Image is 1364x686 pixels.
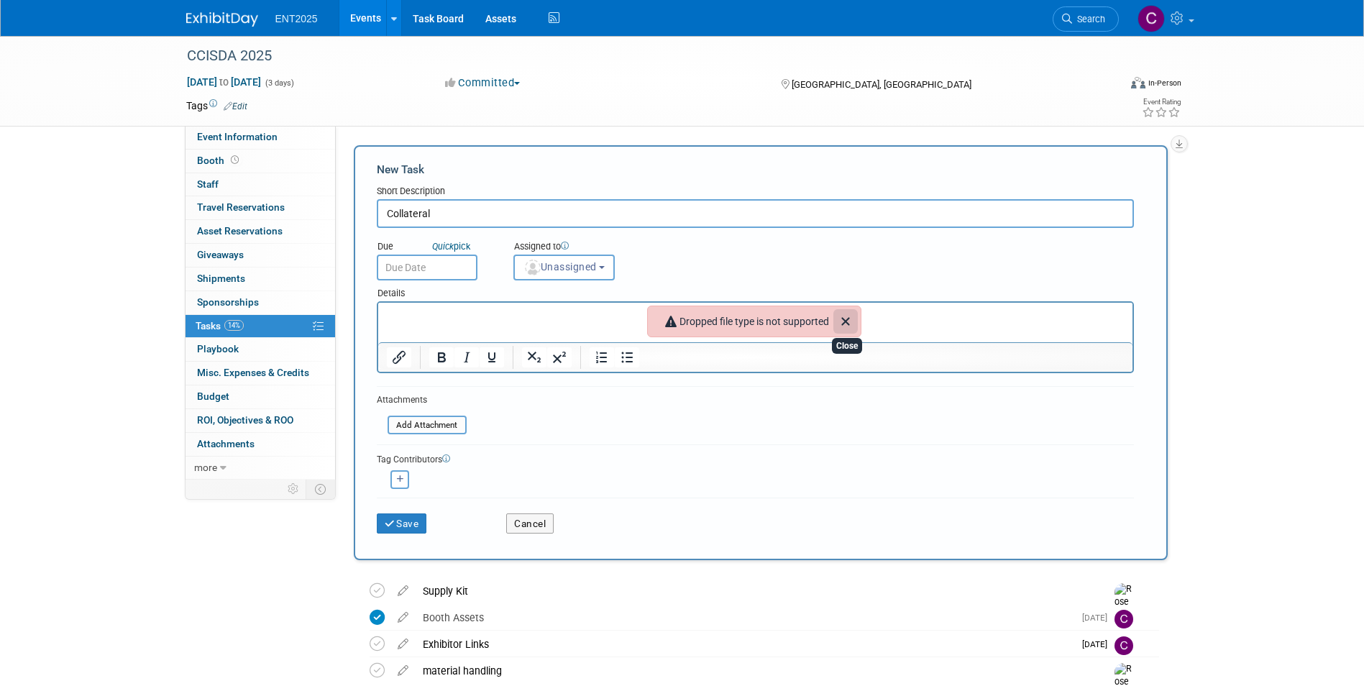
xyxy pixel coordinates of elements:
a: ROI, Objectives & ROO [186,409,335,432]
td: Tags [186,99,247,113]
img: Colleen Mueller [1114,610,1133,628]
span: Attachments [197,438,255,449]
a: more [186,457,335,480]
a: edit [390,638,416,651]
a: Shipments [186,267,335,291]
button: Numbered list [590,347,614,367]
div: Booth Assets [416,605,1074,630]
button: Subscript [522,347,546,367]
button: Italic [454,347,479,367]
p: Dropped file type is not supported [679,316,829,327]
span: (3 days) [264,78,294,88]
span: Event Information [197,131,278,142]
a: Search [1053,6,1119,32]
span: 14% [224,320,244,331]
a: Sponsorships [186,291,335,314]
span: ENT2025 [275,13,318,24]
div: CCISDA 2025 [182,43,1097,69]
input: Name of task or a short description [377,199,1134,228]
button: Committed [440,76,526,91]
a: Playbook [186,338,335,361]
a: edit [390,611,416,624]
div: Short Description [377,185,1134,199]
div: material handling [416,659,1086,683]
button: Superscript [547,347,572,367]
a: Asset Reservations [186,220,335,243]
button: Unassigned [513,255,615,280]
div: In-Person [1148,78,1181,88]
a: Quickpick [429,240,473,252]
a: Booth [186,150,335,173]
span: Playbook [197,343,239,355]
span: Budget [197,390,229,402]
span: Shipments [197,273,245,284]
td: Personalize Event Tab Strip [281,480,306,498]
img: Format-Inperson.png [1131,77,1145,88]
span: [DATE] [1082,613,1114,623]
a: edit [390,664,416,677]
a: Budget [186,385,335,408]
span: [GEOGRAPHIC_DATA], [GEOGRAPHIC_DATA] [792,79,971,90]
div: Due [377,240,492,255]
span: Booth not reserved yet [228,155,242,165]
span: Staff [197,178,219,190]
span: [DATE] [DATE] [186,76,262,88]
div: Event Format [1034,75,1182,96]
div: Assigned to [513,240,687,255]
span: Sponsorships [197,296,259,308]
span: ROI, Objectives & ROO [197,414,293,426]
button: Save [377,513,427,534]
div: Tag Contributors [377,451,1134,466]
span: Asset Reservations [197,225,283,237]
td: Toggle Event Tabs [306,480,335,498]
button: Cancel [506,513,554,534]
a: Event Information [186,126,335,149]
div: Notifications [647,303,861,337]
img: Colleen Mueller [1114,636,1133,655]
span: Search [1072,14,1105,24]
a: edit [390,585,416,598]
button: Insert/edit link [387,347,411,367]
button: Close [833,309,858,334]
span: Unassigned [523,261,597,273]
div: Exhibitor Links [416,632,1074,657]
img: ExhibitDay [186,12,258,27]
span: Tasks [196,320,244,331]
a: Travel Reservations [186,196,335,219]
span: more [194,462,217,473]
a: Attachments [186,433,335,456]
iframe: Rich Text Area [378,303,1132,342]
a: Edit [224,101,247,111]
div: Attachments [377,394,467,406]
div: Details [377,280,1134,301]
button: Bold [429,347,454,367]
span: Booth [197,155,242,166]
button: Underline [480,347,504,367]
img: Colleen Mueller [1138,5,1165,32]
a: Giveaways [186,244,335,267]
div: Supply Kit [416,579,1086,603]
span: Misc. Expenses & Credits [197,367,309,378]
span: Travel Reservations [197,201,285,213]
button: Bullet list [615,347,639,367]
div: Event Rating [1142,99,1181,106]
span: to [217,76,231,88]
a: Tasks14% [186,315,335,338]
i: Quick [432,241,454,252]
span: [DATE] [1082,639,1114,649]
span: Giveaways [197,249,244,260]
input: Due Date [377,255,477,280]
a: Staff [186,173,335,196]
a: Misc. Expenses & Credits [186,362,335,385]
div: New Task [377,162,1134,178]
img: Rose Bodin [1114,583,1136,634]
